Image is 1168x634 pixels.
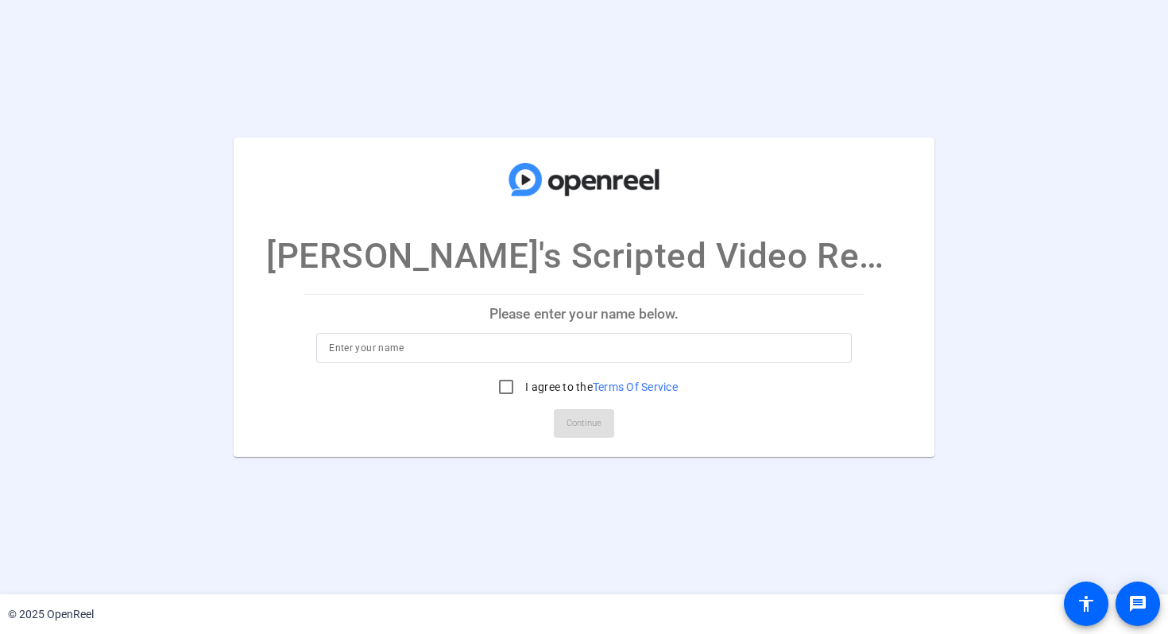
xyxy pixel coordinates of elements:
img: company-logo [505,153,663,206]
input: Enter your name [329,338,839,358]
p: [PERSON_NAME]'s Scripted Video Response [266,230,902,282]
mat-icon: message [1128,594,1147,613]
a: Terms Of Service [593,381,678,393]
label: I agree to the [522,379,678,395]
mat-icon: accessibility [1077,594,1096,613]
p: Please enter your name below. [304,295,864,333]
div: © 2025 OpenReel [8,606,94,623]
